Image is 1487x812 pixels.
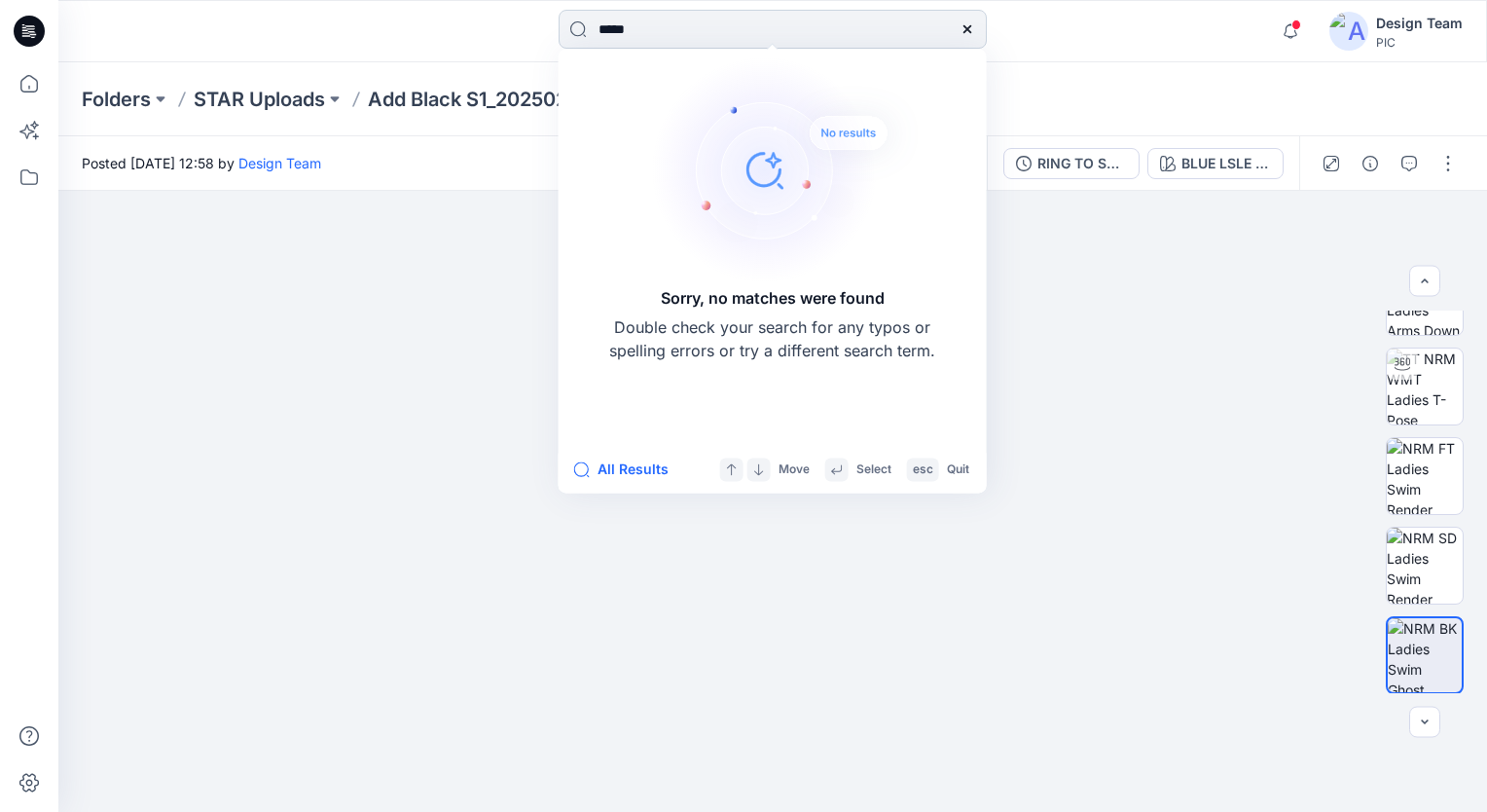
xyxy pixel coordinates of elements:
[1387,528,1463,604] img: NRM SD Ladies Swim Render
[1387,349,1463,424] img: TT NRM WMT Ladies T-Pose
[1355,148,1386,179] button: Details
[1003,148,1140,179] button: RING TO SPRING
[1037,153,1127,174] div: RING TO SPRING
[607,315,938,362] p: Double check your search for any typos or spelling errors or try a different search term.
[856,460,891,480] p: Select
[1329,12,1368,51] img: avatar
[82,86,151,113] a: Folders
[1376,12,1463,35] div: Design Team
[1147,148,1284,179] button: BLUE LSLE (CRINKLE PLAID
[1387,438,1463,514] img: NRM FT Ladies Swim Render
[779,460,810,480] p: Move
[194,86,325,113] a: STAR Uploads
[82,153,321,173] span: Posted [DATE] 12:58 by
[661,286,885,310] h5: Sorry, no matches were found
[238,155,321,171] a: Design Team
[947,460,969,480] p: Quit
[913,460,933,480] p: esc
[598,191,948,812] img: eyJhbGciOiJIUzI1NiIsImtpZCI6IjAiLCJzbHQiOiJzZXMiLCJ0eXAiOiJKV1QifQ.eyJkYXRhIjp7InR5cGUiOiJzdG9yYW...
[1388,618,1462,692] img: NRM BK Ladies Swim Ghost Render
[1181,153,1271,174] div: BLUE LSLE (CRINKLE PLAID
[652,53,925,286] img: Sorry, no matches were found
[574,458,681,481] button: All Results
[368,86,675,113] a: Add Black S1_20250219_118_GC FOR PRINT APPLICATION
[1376,35,1463,50] div: PIC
